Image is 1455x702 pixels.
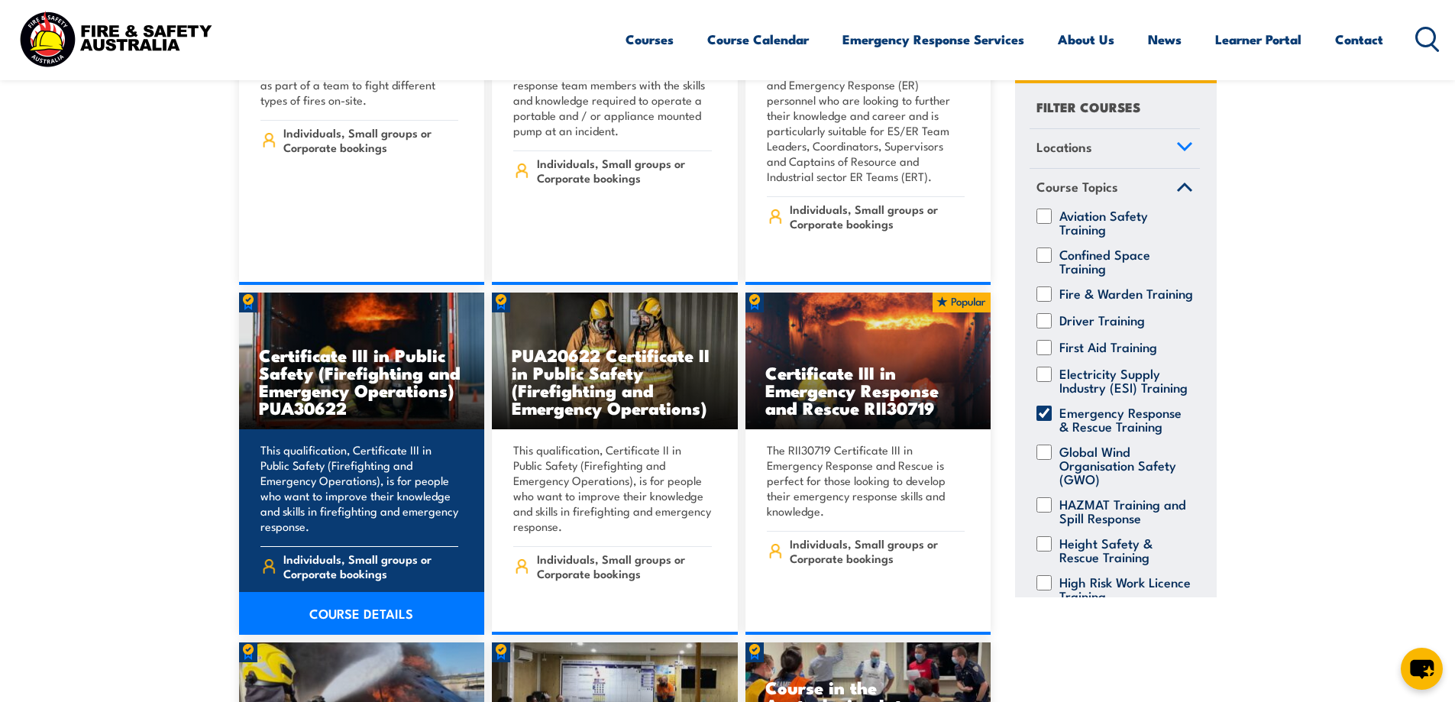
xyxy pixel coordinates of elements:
span: Locations [1036,137,1092,157]
label: High Risk Work Licence Training [1059,575,1193,603]
label: Height Safety & Rescue Training [1059,536,1193,564]
span: Individuals, Small groups or Corporate bookings [537,552,712,581]
a: COURSE DETAILS [239,592,485,635]
a: Certificate III in Public Safety (Firefighting and Emergency Operations) PUA30622 [239,293,485,430]
span: Individuals, Small groups or Corporate bookings [537,156,712,185]
label: Driver Training [1059,313,1145,328]
img: Live Fire Flashover Cell [745,293,991,430]
button: chat-button [1401,648,1443,690]
label: First Aid Training [1059,340,1157,355]
p: This training course from the Public Safety (PUA) Training Package is designed to equip the emerg... [513,31,712,138]
img: Open Circuit Breathing Apparatus Training [492,293,738,430]
label: HAZMAT Training and Spill Response [1059,497,1193,525]
a: Contact [1335,19,1383,60]
label: Emergency Response & Rescue Training [1059,406,1193,433]
h4: FILTER COURSES [1036,96,1140,117]
label: Electricity Supply Industry (ESI) Training [1059,367,1193,394]
a: News [1148,19,1182,60]
a: About Us [1058,19,1114,60]
span: Individuals, Small groups or Corporate bookings [283,125,458,154]
p: This qualification, Certificate II in Public Safety (Firefighting and Emergency Operations), is f... [513,442,712,534]
h3: PUA20622 Certificate II in Public Safety (Firefighting and Emergency Operations) [512,346,718,416]
a: Certificate III in Emergency Response and Rescue RII30719 [745,293,991,430]
span: Individuals, Small groups or Corporate bookings [283,552,458,581]
a: Locations [1030,129,1200,169]
h3: Certificate III in Public Safety (Firefighting and Emergency Operations) PUA30622 [259,346,465,416]
span: Course Topics [1036,177,1118,198]
p: RII41319 Certificate IV in Emergency Response Coordination is aimed at experienced Emergency Serv... [767,31,965,184]
a: Courses [626,19,674,60]
span: Individuals, Small groups or Corporate bookings [790,536,965,565]
img: Mines Rescue & Public Safety COURSES [239,293,485,430]
a: Course Topics [1030,170,1200,209]
label: Fire & Warden Training [1059,286,1193,302]
p: This qualification, Certificate III in Public Safety (Firefighting and Emergency Operations), is ... [260,442,459,534]
a: Learner Portal [1215,19,1301,60]
p: The RII30719 Certificate III in Emergency Response and Rescue is perfect for those looking to dev... [767,442,965,519]
a: Emergency Response Services [842,19,1024,60]
label: Confined Space Training [1059,247,1193,275]
h3: Certificate III in Emergency Response and Rescue RII30719 [765,364,972,416]
label: Aviation Safety Training [1059,209,1193,236]
a: Course Calendar [707,19,809,60]
label: Global Wind Organisation Safety (GWO) [1059,445,1193,486]
a: PUA20622 Certificate II in Public Safety (Firefighting and Emergency Operations) [492,293,738,430]
span: Individuals, Small groups or Corporate bookings [790,202,965,231]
